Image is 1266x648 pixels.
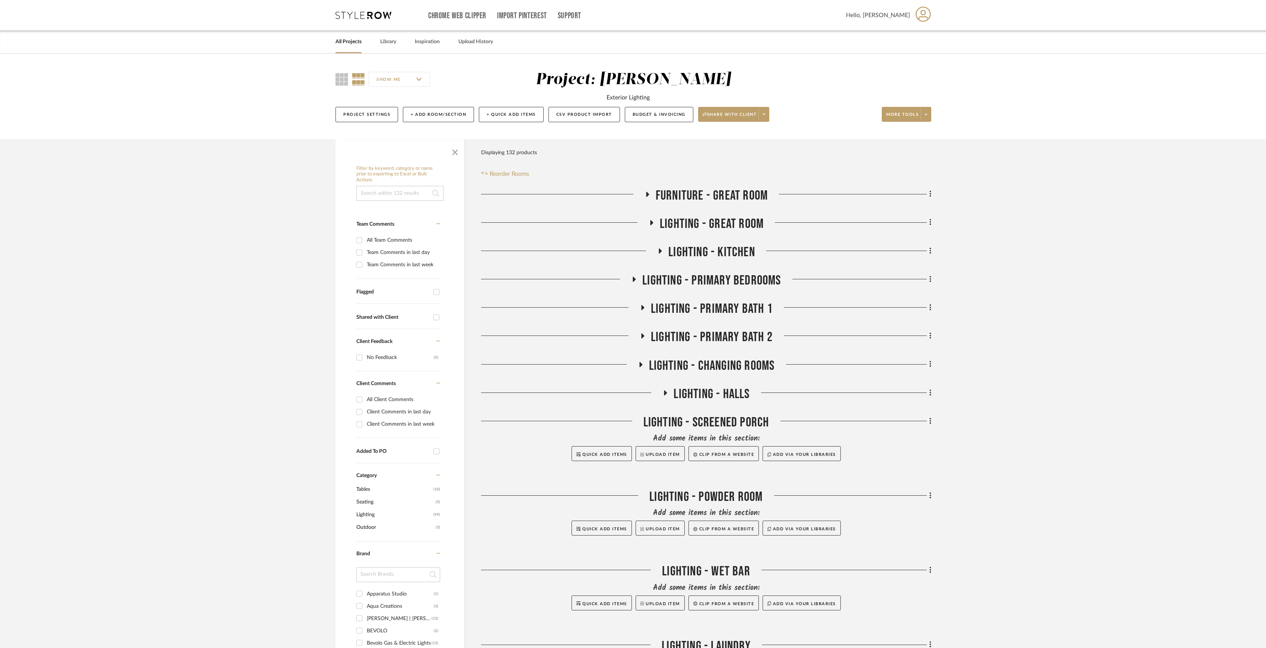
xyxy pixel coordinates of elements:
[572,446,632,461] button: Quick Add Items
[356,508,432,521] span: Lighting
[367,418,438,430] div: Client Comments in last week
[356,381,396,386] span: Client Comments
[481,583,931,593] div: Add some items in this section:
[356,448,430,455] div: Added To PO
[428,13,486,19] a: Chrome Web Clipper
[886,112,919,123] span: More tools
[698,107,770,122] button: Share with client
[688,521,759,536] button: Clip from a website
[660,216,764,232] span: LIGHTING - GREAT ROOM
[356,289,430,295] div: Flagged
[481,508,931,518] div: Add some items in this section:
[356,186,443,201] input: Search within 132 results
[434,352,438,363] div: (5)
[656,188,768,204] span: FURNITURE - GREAT ROOM
[846,11,910,20] span: Hello, [PERSON_NAME]
[688,595,759,610] button: Clip from a website
[763,521,841,536] button: Add via your libraries
[367,600,434,612] div: Aqua Creations
[497,13,547,19] a: Import Pinterest
[356,567,440,582] input: Search Brands
[367,613,432,625] div: [PERSON_NAME] | [PERSON_NAME]
[481,169,529,178] button: Reorder Rooms
[582,602,627,606] span: Quick Add Items
[479,107,544,122] button: + Quick Add Items
[448,143,462,158] button: Close
[367,588,434,600] div: Apparatus Studio
[436,521,440,533] span: (3)
[434,625,438,637] div: (2)
[636,521,685,536] button: Upload Item
[763,595,841,610] button: Add via your libraries
[415,37,440,47] a: Inspiration
[403,107,474,122] button: + Add Room/Section
[649,358,775,374] span: LIGHTING - CHANGING ROOMS
[335,107,398,122] button: Project Settings
[490,169,529,178] span: Reorder Rooms
[763,446,841,461] button: Add via your libraries
[356,314,430,321] div: Shared with Client
[356,339,392,344] span: Client Feedback
[572,521,632,536] button: Quick Add Items
[625,107,693,122] button: Budget & Invoicing
[668,244,755,260] span: LIGHTING - KITCHEN
[356,473,377,479] span: Category
[436,496,440,508] span: (5)
[651,301,773,317] span: LIGHTING - PRIMARY BATH 1
[356,483,432,496] span: Tables
[607,93,650,102] div: Exterior Lighting
[548,107,620,122] button: CSV Product Import
[335,37,362,47] a: All Projects
[380,37,396,47] a: Library
[481,433,931,444] div: Add some items in this section:
[356,166,443,183] h6: Filter by keyword, category or name prior to exporting to Excel or Bulk Actions
[458,37,493,47] a: Upload History
[367,406,438,418] div: Client Comments in last day
[433,509,440,521] span: (99)
[356,496,434,508] span: Seating
[367,247,438,258] div: Team Comments in last day
[582,452,627,457] span: Quick Add Items
[642,273,781,289] span: LIGHTING - PRIMARY BEDROOMS
[582,527,627,531] span: Quick Add Items
[367,259,438,271] div: Team Comments in last week
[481,145,537,160] div: Displaying 132 products
[432,613,438,625] div: (15)
[433,483,440,495] span: (10)
[356,551,370,556] span: Brand
[572,595,632,610] button: Quick Add Items
[882,107,931,122] button: More tools
[367,352,434,363] div: No Feedback
[356,521,434,534] span: Outdoor
[651,329,773,345] span: LIGHTING - PRIMARY BATH 2
[703,112,757,123] span: Share with client
[536,72,731,88] div: Project: [PERSON_NAME]
[636,595,685,610] button: Upload Item
[434,600,438,612] div: (3)
[367,625,434,637] div: BEVOLO
[356,222,394,227] span: Team Comments
[367,234,438,246] div: All Team Comments
[367,394,438,406] div: All Client Comments
[558,13,581,19] a: Support
[434,588,438,600] div: (1)
[674,386,750,402] span: LIGHTING - HALLS
[636,446,685,461] button: Upload Item
[688,446,759,461] button: Clip from a website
